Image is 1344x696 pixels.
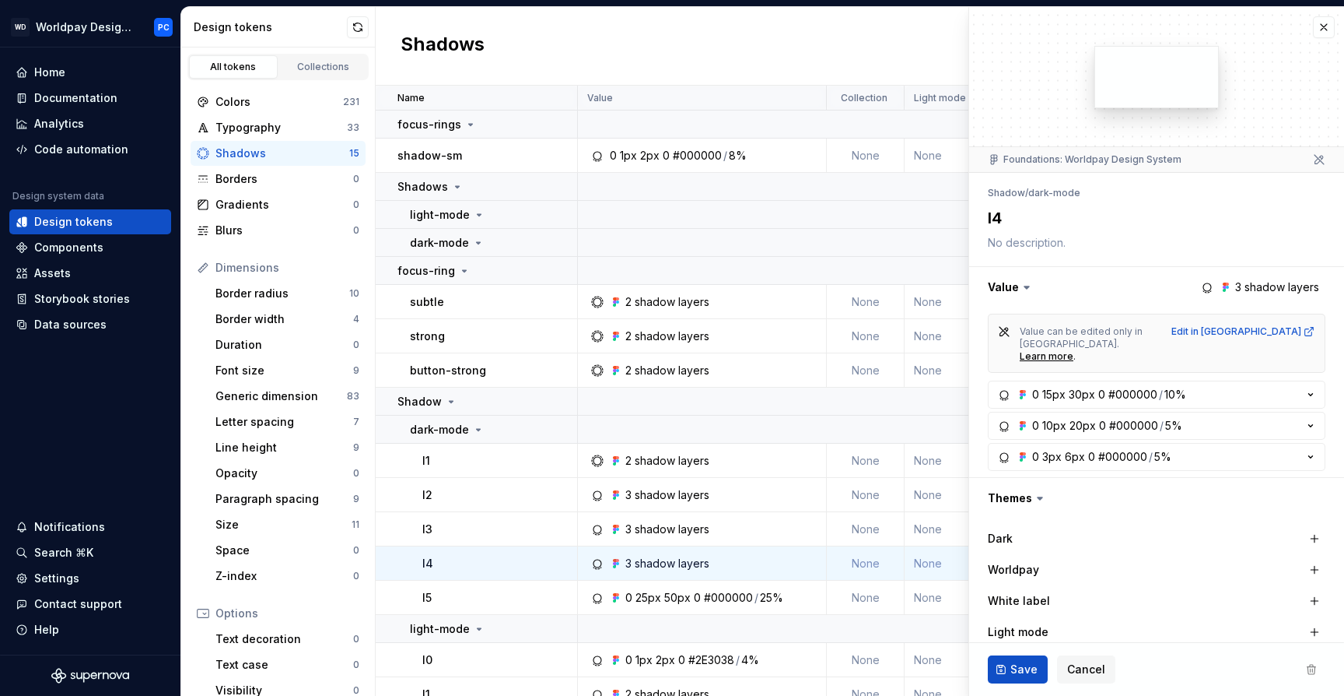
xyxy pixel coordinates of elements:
[1042,418,1066,434] div: 10px
[1032,418,1039,434] div: 0
[905,444,1076,478] td: None
[1069,387,1095,402] div: 30px
[191,218,366,243] a: Blurs0
[209,627,366,652] a: Text decoration0
[827,581,905,615] td: None
[209,435,366,460] a: Line height9
[905,353,1076,388] td: None
[9,566,171,591] a: Settings
[410,294,444,310] p: subtle
[1099,418,1106,434] div: 0
[827,512,905,547] td: None
[9,261,171,286] a: Assets
[9,286,171,311] a: Storybook stories
[663,148,670,163] div: 0
[827,444,905,478] td: None
[1154,449,1171,465] div: 5%
[9,60,171,85] a: Home
[191,192,366,217] a: Gradients0
[397,394,442,410] p: Shadow
[1065,449,1085,465] div: 6px
[11,18,30,37] div: WD
[215,197,353,213] div: Gradients
[988,412,1325,440] button: 010px20px0#000000/5%
[9,137,171,162] a: Code automation
[347,121,359,134] div: 33
[209,384,366,409] a: Generic dimension83
[1042,387,1066,402] div: 15px
[353,633,359,645] div: 0
[410,422,469,438] p: dark-mode
[353,416,359,428] div: 7
[34,65,65,80] div: Home
[410,207,470,223] p: light-mode
[827,643,905,677] td: None
[410,329,445,344] p: strong
[985,204,1322,232] textarea: l4
[353,544,359,557] div: 0
[194,61,272,73] div: All tokens
[347,390,359,402] div: 83
[191,115,366,140] a: Typography33
[215,568,353,584] div: Z-index
[827,319,905,353] td: None
[841,92,887,104] p: Collection
[625,652,632,668] div: 0
[1042,449,1062,465] div: 3px
[988,656,1048,684] button: Save
[397,179,448,195] p: Shadows
[191,90,366,114] a: Colors231
[353,493,359,505] div: 9
[664,590,691,606] div: 50px
[9,209,171,234] a: Design tokens
[1003,153,1181,166] a: Foundations: Worldpay Design System
[215,363,353,378] div: Font size
[34,545,93,561] div: Search ⌘K
[905,478,1076,512] td: None
[349,287,359,300] div: 10
[215,146,349,161] div: Shadows
[215,466,353,481] div: Opacity
[422,590,432,606] p: l5
[905,547,1076,581] td: None
[1010,662,1038,677] span: Save
[1067,662,1105,677] span: Cancel
[353,364,359,377] div: 9
[191,141,366,166] a: Shadows15
[760,590,783,606] div: 25%
[215,388,347,404] div: Generic dimension
[1057,656,1115,684] button: Cancel
[625,522,709,537] div: 3 shadow layers
[209,410,366,434] a: Letter spacing7
[905,319,1076,353] td: None
[401,32,485,60] h2: Shadows
[209,538,366,563] a: Space0
[215,606,359,621] div: Options
[1020,350,1073,363] a: Learn more
[215,440,353,455] div: Line height
[9,515,171,540] button: Notifications
[353,224,359,237] div: 0
[422,453,430,469] p: l1
[988,562,1039,578] label: Worldpay
[1165,418,1182,434] div: 5%
[34,116,84,132] div: Analytics
[34,142,128,157] div: Code automation
[215,631,353,647] div: Text decoration
[723,148,727,163] div: /
[397,263,455,279] p: focus-ring
[34,571,79,586] div: Settings
[741,652,759,668] div: 4%
[1069,418,1096,434] div: 20px
[729,148,747,163] div: 8%
[209,487,366,511] a: Paragraph spacing9
[1164,387,1186,402] div: 10%
[1088,449,1095,465] div: 0
[905,285,1076,319] td: None
[353,173,359,185] div: 0
[12,190,104,202] div: Design system data
[158,21,170,33] div: PC
[34,214,113,230] div: Design tokens
[625,363,709,378] div: 2 shadow layers
[620,148,637,163] div: 1px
